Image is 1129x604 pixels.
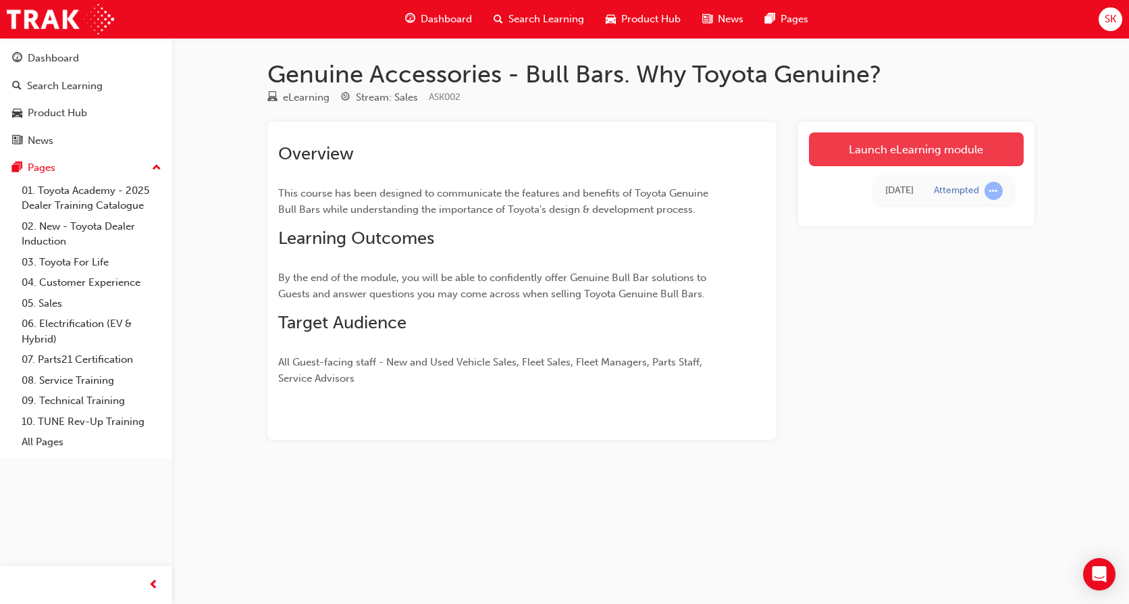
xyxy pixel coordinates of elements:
[340,89,418,106] div: Stream
[149,577,159,594] span: prev-icon
[394,5,483,33] a: guage-iconDashboard
[934,184,979,197] div: Attempted
[1105,11,1116,27] span: SK
[405,11,415,28] span: guage-icon
[28,160,55,176] div: Pages
[1083,558,1115,590] div: Open Intercom Messenger
[283,90,330,105] div: eLearning
[16,370,167,391] a: 08. Service Training
[718,11,743,27] span: News
[12,53,22,65] span: guage-icon
[278,143,354,164] span: Overview
[16,272,167,293] a: 04. Customer Experience
[781,11,808,27] span: Pages
[267,59,1034,89] h1: Genuine Accessories - Bull Bars. Why Toyota Genuine?
[12,135,22,147] span: news-icon
[5,74,167,99] a: Search Learning
[595,5,691,33] a: car-iconProduct Hub
[885,183,914,199] div: Sat Aug 23 2025 10:18:31 GMT+0930 (Australian Central Standard Time)
[16,391,167,411] a: 09. Technical Training
[16,252,167,273] a: 03. Toyota For Life
[984,182,1003,200] span: learningRecordVerb_ATTEMPT-icon
[702,11,712,28] span: news-icon
[754,5,819,33] a: pages-iconPages
[16,432,167,453] a: All Pages
[12,107,22,120] span: car-icon
[621,11,681,27] span: Product Hub
[28,51,79,66] div: Dashboard
[5,43,167,155] button: DashboardSearch LearningProduct HubNews
[5,101,167,126] a: Product Hub
[356,90,418,105] div: Stream: Sales
[28,133,53,149] div: News
[16,313,167,349] a: 06. Electrification (EV & Hybrid)
[16,216,167,252] a: 02. New - Toyota Dealer Induction
[809,132,1024,166] a: Launch eLearning module
[5,155,167,180] button: Pages
[16,293,167,314] a: 05. Sales
[429,91,461,103] span: Learning resource code
[765,11,775,28] span: pages-icon
[278,187,711,216] span: This course has been designed to communicate the features and benefits of Toyota Genuine Bull Bar...
[5,46,167,71] a: Dashboard
[27,78,103,94] div: Search Learning
[16,349,167,370] a: 07. Parts21 Certification
[278,312,406,333] span: Target Audience
[278,272,709,300] span: By the end of the module, you will be able to confidently offer Genuine Bull Bar solutions to Gue...
[508,11,584,27] span: Search Learning
[152,159,161,177] span: up-icon
[1099,7,1122,31] button: SK
[5,128,167,153] a: News
[267,89,330,106] div: Type
[340,92,350,104] span: target-icon
[12,162,22,174] span: pages-icon
[606,11,616,28] span: car-icon
[16,180,167,216] a: 01. Toyota Academy - 2025 Dealer Training Catalogue
[16,411,167,432] a: 10. TUNE Rev-Up Training
[483,5,595,33] a: search-iconSearch Learning
[267,92,278,104] span: learningResourceType_ELEARNING-icon
[7,4,114,34] img: Trak
[278,356,705,384] span: All Guest-facing staff - New and Used Vehicle Sales, Fleet Sales, Fleet Managers, Parts Staff, Se...
[691,5,754,33] a: news-iconNews
[494,11,503,28] span: search-icon
[278,228,434,249] span: Learning Outcomes
[421,11,472,27] span: Dashboard
[28,105,87,121] div: Product Hub
[12,80,22,93] span: search-icon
